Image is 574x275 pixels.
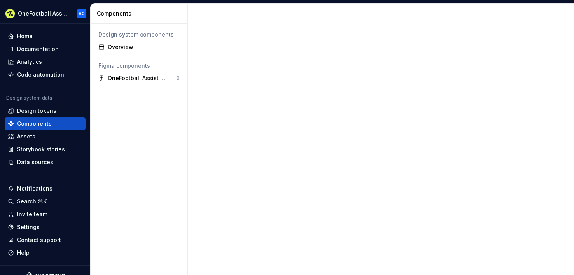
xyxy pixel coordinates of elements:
div: Assets [17,133,35,140]
button: Search ⌘K [5,195,86,208]
div: Invite team [17,210,47,218]
div: Home [17,32,33,40]
div: Components [17,120,52,128]
a: Code automation [5,68,86,81]
a: OneFootball Assist (App)0 [95,72,183,84]
button: Help [5,247,86,259]
div: Documentation [17,45,59,53]
a: Documentation [5,43,86,55]
a: Settings [5,221,86,233]
div: Design tokens [17,107,56,115]
a: Assets [5,130,86,143]
a: Invite team [5,208,86,221]
a: Home [5,30,86,42]
div: Overview [108,43,180,51]
button: OneFootball AssistAO [2,5,89,22]
a: Components [5,117,86,130]
div: OneFootball Assist [18,10,68,18]
div: OneFootball Assist (App) [108,74,166,82]
div: Help [17,249,30,257]
div: Components [97,10,184,18]
div: Settings [17,223,40,231]
a: Design tokens [5,105,86,117]
div: 0 [177,75,180,81]
img: 5b3d255f-93b1-499e-8f2d-e7a8db574ed5.png [5,9,15,18]
button: Notifications [5,182,86,195]
button: Contact support [5,234,86,246]
div: Design system components [98,31,180,39]
a: Analytics [5,56,86,68]
div: Figma components [98,62,180,70]
div: Contact support [17,236,61,244]
a: Data sources [5,156,86,168]
div: Notifications [17,185,52,193]
div: AO [79,11,85,17]
div: Design system data [6,95,52,101]
div: Search ⌘K [17,198,47,205]
a: Overview [95,41,183,53]
div: Storybook stories [17,145,65,153]
a: Storybook stories [5,143,86,156]
div: Code automation [17,71,64,79]
div: Data sources [17,158,53,166]
div: Analytics [17,58,42,66]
